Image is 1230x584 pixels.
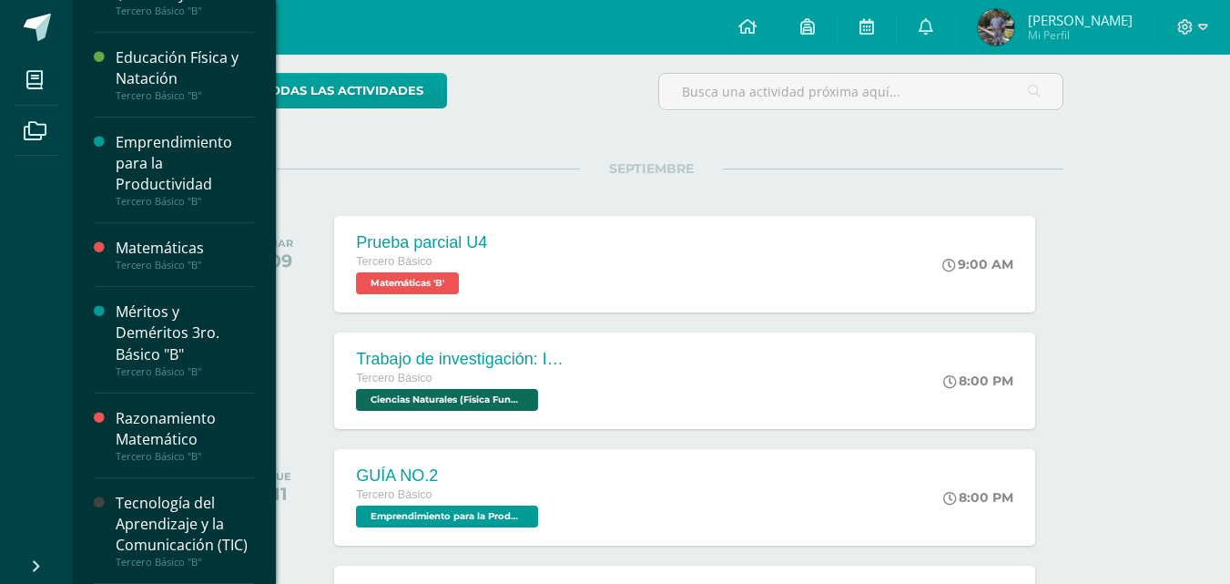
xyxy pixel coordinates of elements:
span: Tercero Básico [356,372,432,384]
a: todas las Actividades [239,73,447,108]
div: Trabajo de investigación: Impulso y Cantidad de Movimiento [356,350,574,369]
a: Educación Física y NataciónTercero Básico "B" [116,47,254,102]
div: GUÍA NO.2 [356,466,543,486]
div: 9:00 AM [942,256,1013,272]
span: Matemáticas 'B' [356,272,459,294]
a: Emprendimiento para la ProductividadTercero Básico "B" [116,132,254,208]
div: Tercero Básico "B" [116,365,254,378]
span: [PERSON_NAME] [1028,11,1133,29]
span: Tercero Básico [356,488,432,501]
div: Tercero Básico "B" [116,259,254,272]
a: Razonamiento MatemáticoTercero Básico "B" [116,408,254,463]
a: Méritos y Deméritos 3ro. Básico "B"Tercero Básico "B" [116,302,254,377]
div: Educación Física y Natación [116,47,254,89]
div: 09 [268,250,293,272]
div: Méritos y Deméritos 3ro. Básico "B" [116,302,254,364]
div: Razonamiento Matemático [116,408,254,450]
div: 8:00 PM [943,373,1013,389]
div: Tercero Básico "B" [116,195,254,208]
div: MAR [268,237,293,250]
div: Prueba parcial U4 [356,233,487,252]
div: Tecnología del Aprendizaje y la Comunicación (TIC) [116,493,254,556]
span: SEPTIEMBRE [580,160,723,177]
span: Mi Perfil [1028,27,1133,43]
div: Matemáticas [116,238,254,259]
div: Tercero Básico "B" [116,450,254,463]
a: MatemáticasTercero Básico "B" [116,238,254,272]
div: Tercero Básico "B" [116,556,254,569]
div: Tercero Básico "B" [116,5,254,17]
input: Busca una actividad próxima aquí... [659,74,1062,109]
div: 11 [270,483,291,505]
span: Ciencias Naturales (Física Fundamental) 'B' [356,389,538,411]
img: 07ac15f526a8d40e02b55d4bede13cd9.png [978,9,1014,46]
div: 8:00 PM [943,489,1013,506]
span: Emprendimiento para la Productividad 'B' [356,506,538,528]
div: Emprendimiento para la Productividad [116,132,254,195]
a: Tecnología del Aprendizaje y la Comunicación (TIC)Tercero Básico "B" [116,493,254,569]
div: JUE [270,470,291,483]
span: Tercero Básico [356,255,432,268]
div: Tercero Básico "B" [116,89,254,102]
